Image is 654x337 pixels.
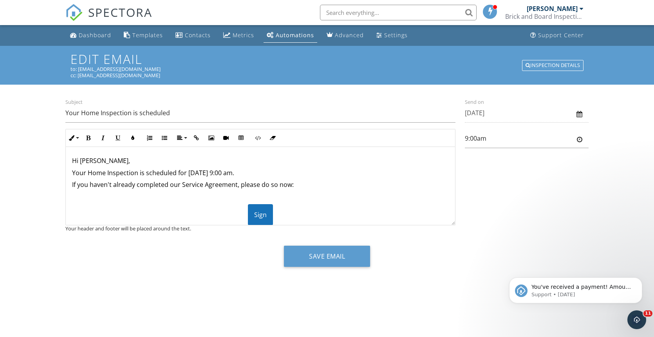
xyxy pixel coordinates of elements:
p: Hi [PERSON_NAME], [72,156,449,165]
label: Send on [465,99,484,106]
button: Insert Video [219,130,233,145]
span: 11 [643,310,652,317]
div: cc: [EMAIL_ADDRESS][DOMAIN_NAME] [70,72,584,78]
div: Your header and footer will be placed around the text. [65,225,455,232]
a: Advanced [323,28,367,43]
iframe: Intercom notifications message [497,261,654,316]
button: Ordered List [142,130,157,145]
label: Subject [65,99,83,106]
input: Search everything... [320,5,477,20]
p: Your Home Inspection is scheduled for [DATE] 9:00 am. [72,168,449,177]
a: Support Center [527,28,587,43]
iframe: Intercom live chat [627,310,646,329]
a: Metrics [220,28,257,43]
div: Advanced [335,31,364,39]
div: Automations [276,31,314,39]
div: Inspection Details [522,60,584,71]
a: Settings [373,28,411,43]
button: Italic (⌘I) [96,130,110,145]
a: Inspection Details [522,61,584,68]
p: Message from Support, sent 3d ago [34,30,135,37]
a: SPECTORA [65,11,152,27]
button: Underline (⌘U) [110,130,125,145]
a: Sign [248,210,273,219]
span: SPECTORA [88,4,152,20]
button: Clear Formatting [265,130,280,145]
button: Unordered List [157,130,172,145]
input: Please Select [465,129,589,148]
div: Sign [248,204,273,225]
div: to: [EMAIL_ADDRESS][DOMAIN_NAME] [70,66,584,72]
a: Templates [121,28,166,43]
button: Bold (⌘B) [81,130,96,145]
div: Metrics [233,31,254,39]
a: Contacts [172,28,214,43]
button: Insert Table [233,130,248,145]
div: Templates [132,31,163,39]
h1: Edit Email [70,52,584,66]
a: Automations (Basic) [264,28,317,43]
button: Insert Link (⌘K) [189,130,204,145]
div: Support Center [538,31,584,39]
button: Code View [250,130,265,145]
div: Settings [384,31,408,39]
button: Save Email [284,246,370,267]
img: The Best Home Inspection Software - Spectora [65,4,83,21]
button: Inline Style [66,130,81,145]
button: Insert Image (⌘P) [204,130,219,145]
span: You've received a payment! Amount $625.00 Fee $20.71 Net $604.29 Transaction # pi_3SBLANK7snlDGpR... [34,23,134,123]
div: Contacts [185,31,211,39]
div: Dashboard [79,31,111,39]
div: [PERSON_NAME] [527,5,578,13]
a: Dashboard [67,28,114,43]
p: If you haven't already completed our Service Agreement, please do so now: [72,180,449,189]
button: Colors [125,130,140,145]
button: Align [174,130,189,145]
input: Please Select [465,103,589,123]
div: Brick and Board Inspections [505,13,584,20]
